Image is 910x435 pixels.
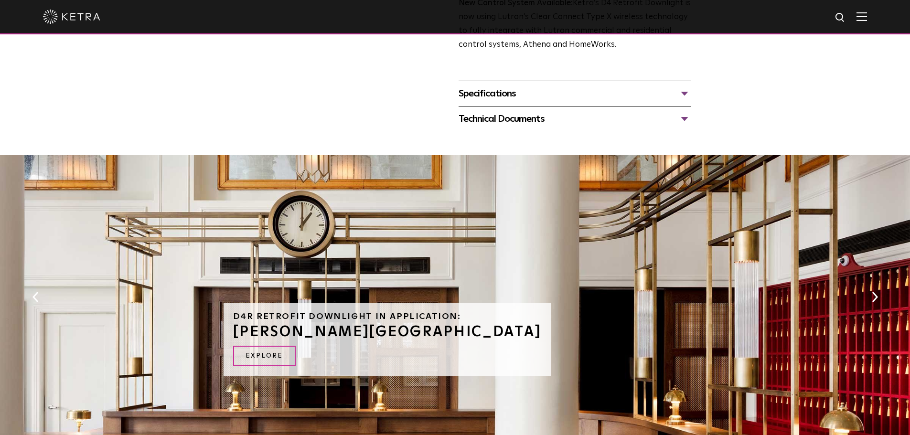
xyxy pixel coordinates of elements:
button: Previous [31,291,40,303]
img: search icon [835,12,846,24]
img: ketra-logo-2019-white [43,10,100,24]
a: EXPLORE [233,346,296,366]
div: Specifications [459,86,691,101]
img: Hamburger%20Nav.svg [856,12,867,21]
h3: [PERSON_NAME][GEOGRAPHIC_DATA] [233,325,542,339]
h6: D4R Retrofit Downlight in Application: [233,312,542,321]
button: Next [870,291,879,303]
div: Technical Documents [459,111,691,127]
